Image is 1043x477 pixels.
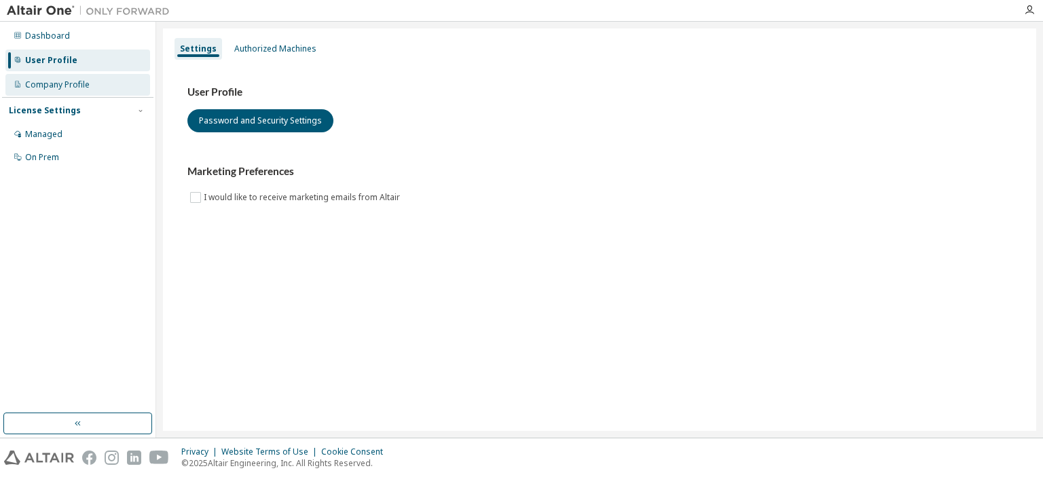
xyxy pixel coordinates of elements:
[82,451,96,465] img: facebook.svg
[7,4,177,18] img: Altair One
[4,451,74,465] img: altair_logo.svg
[180,43,217,54] div: Settings
[221,446,321,457] div: Website Terms of Use
[204,189,403,206] label: I would like to receive marketing emails from Altair
[181,457,391,469] p: © 2025 Altair Engineering, Inc. All Rights Reserved.
[105,451,119,465] img: instagram.svg
[187,109,333,132] button: Password and Security Settings
[187,165,1012,178] h3: Marketing Preferences
[149,451,169,465] img: youtube.svg
[127,451,141,465] img: linkedin.svg
[25,152,59,163] div: On Prem
[25,55,77,66] div: User Profile
[25,31,70,41] div: Dashboard
[181,446,221,457] div: Privacy
[321,446,391,457] div: Cookie Consent
[25,129,62,140] div: Managed
[25,79,90,90] div: Company Profile
[9,105,81,116] div: License Settings
[234,43,316,54] div: Authorized Machines
[187,85,1012,99] h3: User Profile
